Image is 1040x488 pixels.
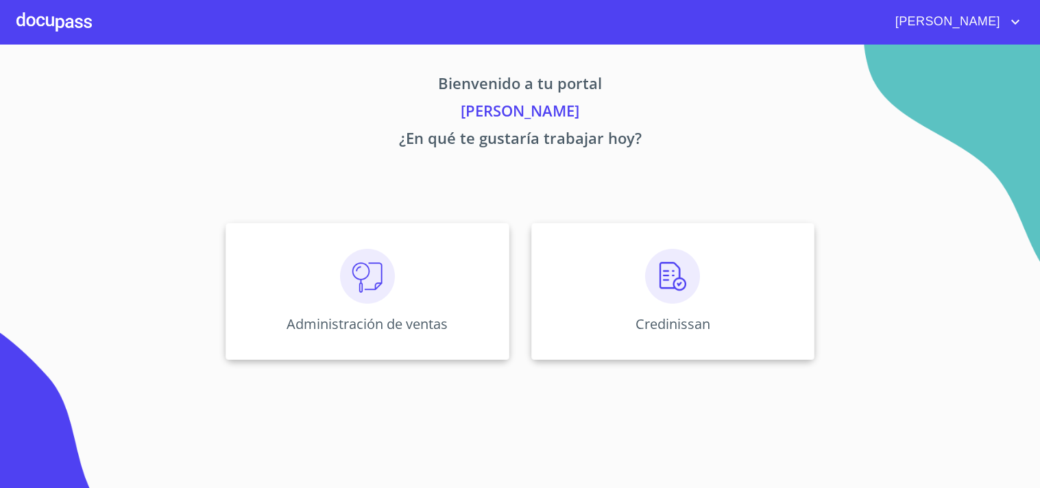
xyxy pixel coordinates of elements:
[885,11,1024,33] button: account of current user
[885,11,1007,33] span: [PERSON_NAME]
[98,99,943,127] p: [PERSON_NAME]
[287,315,448,333] p: Administración de ventas
[340,249,395,304] img: consulta.png
[98,127,943,154] p: ¿En qué te gustaría trabajar hoy?
[645,249,700,304] img: verificacion.png
[98,72,943,99] p: Bienvenido a tu portal
[636,315,710,333] p: Credinissan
